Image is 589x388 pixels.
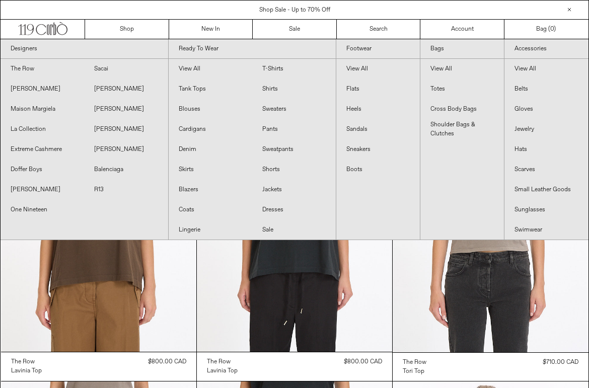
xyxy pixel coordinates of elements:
a: The Row [11,357,42,366]
span: ) [550,25,556,34]
a: Hats [504,139,588,160]
a: Skirts [169,160,252,180]
div: $800.00 CAD [344,357,382,366]
a: View All [169,59,252,79]
a: Lingerie [169,220,252,240]
a: Sale [253,20,337,39]
a: Sandals [336,119,420,139]
a: Lavinia Top [207,366,238,375]
a: Flats [336,79,420,99]
a: [PERSON_NAME] [84,139,168,160]
a: Blouses [169,99,252,119]
a: New In [169,20,253,39]
a: Sweaters [252,99,336,119]
a: The Row [403,358,426,367]
a: Cardigans [169,119,252,139]
a: Boots [336,160,420,180]
a: Jackets [252,180,336,200]
a: Heels [336,99,420,119]
span: 0 [550,25,554,33]
a: Shoulder Bags & Clutches [420,119,504,139]
a: Jewelry [504,119,588,139]
a: R13 [84,180,168,200]
a: Maison Margiela [1,99,84,119]
a: Sale [252,220,336,240]
a: Blazers [169,180,252,200]
a: Sacai [84,59,168,79]
a: [PERSON_NAME] [1,180,84,200]
a: Lavinia Top [11,366,42,375]
a: One Nineteen [1,200,84,220]
a: the row [207,357,238,366]
a: Balenciaga [84,160,168,180]
div: Tori Top [403,367,424,376]
a: Footwear [336,39,420,59]
a: Coats [169,200,252,220]
a: [PERSON_NAME] [1,79,84,99]
a: Designers [1,39,168,59]
a: Shop [85,20,169,39]
a: Dresses [252,200,336,220]
a: View All [336,59,420,79]
a: Shop Sale - Up to 70% Off [259,6,330,14]
a: Scarves [504,160,588,180]
div: $800.00 CAD [148,357,186,366]
a: Search [337,20,421,39]
a: Doffer Boys [1,160,84,180]
div: The Row [11,358,35,366]
a: The Row [1,59,84,79]
a: Pants [252,119,336,139]
a: Sweatpants [252,139,336,160]
a: Belts [504,79,588,99]
a: Tank Tops [169,79,252,99]
a: View All [420,59,504,79]
a: Bags [420,39,504,59]
a: Shirts [252,79,336,99]
a: Gloves [504,99,588,119]
a: Totes [420,79,504,99]
a: Sneakers [336,139,420,160]
a: Small Leather Goods [504,180,588,200]
a: T-Shirts [252,59,336,79]
a: Ready To Wear [169,39,336,59]
div: Lavinia Top [207,367,238,375]
a: [PERSON_NAME] [84,79,168,99]
a: [PERSON_NAME] [84,119,168,139]
a: Shorts [252,160,336,180]
a: Cross Body Bags [420,99,504,119]
a: Account [420,20,504,39]
a: Tori Top [403,367,426,376]
div: $710.00 CAD [543,358,578,367]
a: Denim [169,139,252,160]
a: View All [504,59,588,79]
div: Lavinia Top [11,367,42,375]
a: Sunglasses [504,200,588,220]
a: Bag () [504,20,588,39]
a: Extreme Cashmere [1,139,84,160]
a: [PERSON_NAME] [84,99,168,119]
a: Swimwear [504,220,588,240]
a: Accessories [504,39,588,59]
a: La Collection [1,119,84,139]
div: the row [207,358,231,366]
